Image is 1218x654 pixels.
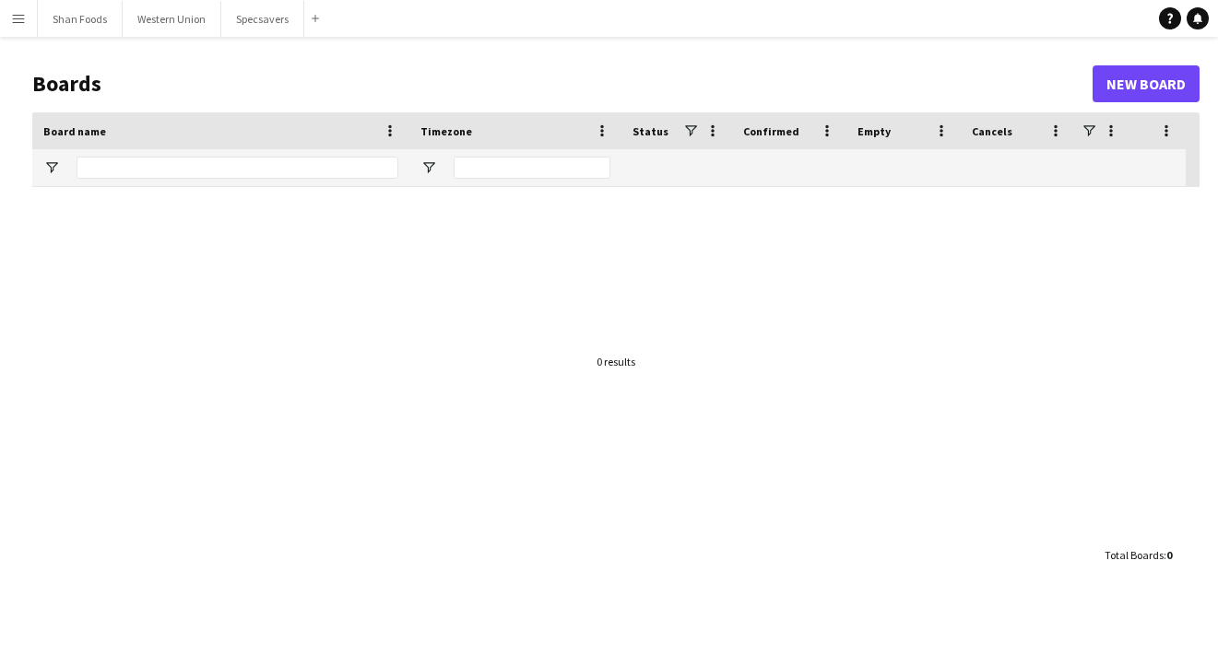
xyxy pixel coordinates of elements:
button: Shan Foods [38,1,123,37]
span: Cancels [972,124,1012,138]
span: 0 [1166,548,1172,562]
div: 0 results [597,355,635,368]
h1: Boards [32,70,1093,98]
input: Timezone Filter Input [454,157,610,179]
div: : [1105,537,1172,573]
span: Empty [857,124,891,138]
span: Status [633,124,668,138]
span: Confirmed [743,124,799,138]
button: Open Filter Menu [43,159,60,176]
span: Board name [43,124,106,138]
input: Board name Filter Input [77,157,398,179]
button: Western Union [123,1,221,37]
button: Specsavers [221,1,304,37]
span: Timezone [420,124,472,138]
button: Open Filter Menu [420,159,437,176]
span: Total Boards [1105,548,1164,562]
a: New Board [1093,65,1200,102]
